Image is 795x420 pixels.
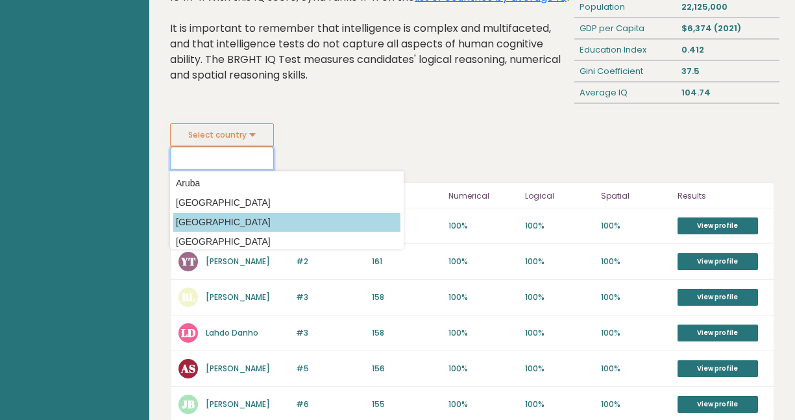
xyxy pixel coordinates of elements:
p: 100% [525,291,594,303]
p: 100% [448,327,517,339]
p: 100% [601,291,670,303]
div: 37.5 [677,61,779,82]
button: Select country [170,123,274,147]
div: $6,374 (2021) [677,18,779,39]
a: View profile [678,253,758,270]
p: 158 [372,327,441,339]
text: BL [182,290,195,304]
text: LD [181,325,196,340]
p: #3 [296,291,365,303]
p: Logical [525,188,594,204]
a: [PERSON_NAME] [206,291,270,303]
option: Aruba [173,174,400,193]
p: 100% [448,256,517,267]
text: JB [182,397,195,412]
a: [PERSON_NAME] [206,256,270,267]
a: [PERSON_NAME] [206,399,270,410]
div: Average IQ [574,82,677,103]
p: 100% [601,220,670,232]
a: View profile [678,325,758,341]
a: Lahdo Danho [206,327,258,338]
p: IQ [372,188,441,204]
a: View profile [678,289,758,306]
p: Spatial [601,188,670,204]
text: AS [180,361,195,376]
p: 162 [372,220,441,232]
p: 100% [525,220,594,232]
p: #3 [296,327,365,339]
p: Results [678,188,766,204]
p: 100% [601,399,670,410]
p: 100% [448,291,517,303]
div: 104.74 [677,82,779,103]
p: 161 [372,256,441,267]
p: #5 [296,363,365,375]
option: [GEOGRAPHIC_DATA] [173,193,400,212]
p: 100% [448,363,517,375]
p: 156 [372,363,441,375]
div: GDP per Capita [574,18,677,39]
option: [GEOGRAPHIC_DATA] [173,213,400,232]
p: 158 [372,291,441,303]
text: YT [180,254,196,269]
p: Numerical [448,188,517,204]
p: 155 [372,399,441,410]
p: 100% [601,256,670,267]
a: [PERSON_NAME] [206,363,270,374]
p: #6 [296,399,365,410]
p: #2 [296,256,365,267]
p: 100% [525,327,594,339]
p: 100% [448,399,517,410]
p: 100% [601,327,670,339]
a: View profile [678,360,758,377]
option: [GEOGRAPHIC_DATA] [173,232,400,251]
a: View profile [678,396,758,413]
div: Education Index [574,40,677,60]
p: 100% [525,363,594,375]
p: 100% [448,220,517,232]
div: Gini Coefficient [574,61,677,82]
div: 0.412 [677,40,779,60]
p: 100% [525,399,594,410]
input: Select your country [170,147,274,169]
p: 100% [601,363,670,375]
p: 100% [525,256,594,267]
a: View profile [678,217,758,234]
